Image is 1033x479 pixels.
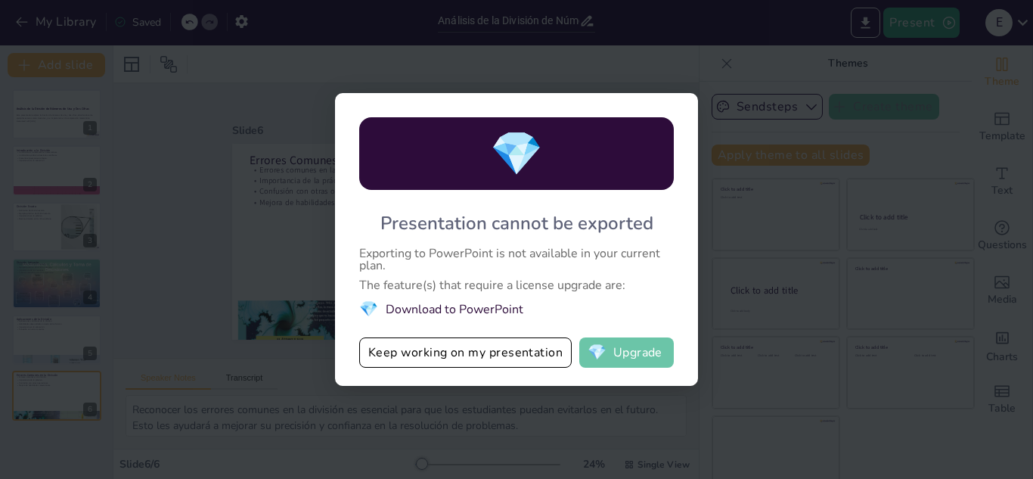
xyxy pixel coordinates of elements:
span: diamond [588,345,606,360]
div: Presentation cannot be exported [380,211,653,235]
div: Exporting to PowerPoint is not available in your current plan. [359,247,674,272]
button: diamondUpgrade [579,337,674,368]
span: diamond [359,299,378,319]
li: Download to PowerPoint [359,299,674,319]
span: diamond [490,125,543,183]
div: The feature(s) that require a license upgrade are: [359,279,674,291]
button: Keep working on my presentation [359,337,572,368]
